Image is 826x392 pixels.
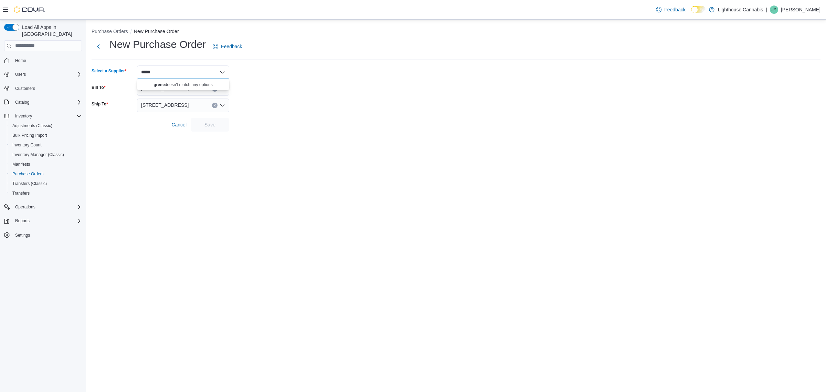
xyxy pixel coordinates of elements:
span: Transfers (Classic) [12,181,47,186]
button: Close list of options [220,70,225,75]
a: Inventory Count [10,141,44,149]
span: Load All Apps in [GEOGRAPHIC_DATA] [19,24,82,38]
span: Inventory Manager (Classic) [12,152,64,157]
span: Inventory Count [10,141,82,149]
span: Bulk Pricing Import [12,133,47,138]
button: New Purchase Order [134,29,179,34]
button: Catalog [12,98,32,106]
span: Purchase Orders [12,171,44,177]
span: Manifests [10,160,82,168]
a: Feedback [653,3,688,17]
span: Operations [15,204,35,210]
span: Reports [15,218,30,224]
nav: An example of EuiBreadcrumbs [92,28,820,36]
span: Transfers [12,190,30,196]
button: Save [191,118,229,132]
button: Cancel [169,118,189,132]
p: | [766,6,767,14]
a: Transfers [10,189,32,197]
span: Catalog [12,98,82,106]
button: Settings [1,230,85,240]
button: Inventory [12,112,35,120]
button: Users [1,70,85,79]
span: Settings [15,233,30,238]
h1: New Purchase Order [109,38,206,51]
nav: Complex example [4,53,82,258]
p: doesn't match any options [140,82,226,87]
a: Transfers (Classic) [10,179,50,188]
span: Save [204,121,215,128]
span: Manifests [12,162,30,167]
button: Purchase Orders [92,29,128,34]
span: Inventory Count [12,142,42,148]
span: Adjustments (Classic) [12,123,52,128]
span: Home [15,58,26,63]
button: Purchase Orders [7,169,85,179]
button: Inventory [1,111,85,121]
span: Transfers (Classic) [10,179,82,188]
a: Bulk Pricing Import [10,131,50,140]
button: Catalog [1,97,85,107]
span: Adjustments (Classic) [10,122,82,130]
span: Inventory [12,112,82,120]
a: Inventory Manager (Classic) [10,151,67,159]
span: Users [12,70,82,79]
button: Inventory Count [7,140,85,150]
span: Home [12,56,82,65]
button: Transfers [7,188,85,198]
span: Bulk Pricing Import [10,131,82,140]
button: Open list of options [220,103,225,108]
a: Home [12,56,29,65]
span: Feedback [221,43,242,50]
button: Adjustments (Classic) [7,121,85,131]
span: Customers [12,84,82,93]
img: Cova [14,6,45,13]
label: Bill To [92,85,105,90]
span: Cancel [171,121,187,128]
span: Inventory [15,113,32,119]
span: Inventory Manager (Classic) [10,151,82,159]
span: Reports [12,217,82,225]
a: Purchase Orders [10,170,46,178]
span: Customers [15,86,35,91]
span: Feedback [664,6,685,13]
a: Feedback [210,40,245,53]
a: Adjustments (Classic) [10,122,55,130]
p: Lighthouse Cannabis [718,6,763,14]
button: Next [92,40,105,53]
input: Dark Mode [691,6,706,13]
button: Inventory Manager (Classic) [7,150,85,159]
button: Reports [1,216,85,226]
button: Users [12,70,29,79]
span: Settings [12,230,82,239]
span: [STREET_ADDRESS] [141,101,189,109]
a: Customers [12,84,38,93]
strong: grene [153,82,165,87]
span: Catalog [15,100,29,105]
button: Bulk Pricing Import [7,131,85,140]
label: Ship To [92,101,108,107]
button: Transfers (Classic) [7,179,85,188]
span: Purchase Orders [10,170,82,178]
span: Users [15,72,26,77]
span: JY [772,6,776,14]
span: Operations [12,203,82,211]
button: Reports [12,217,32,225]
button: Clear input [212,103,218,108]
button: Manifests [7,159,85,169]
button: Operations [1,202,85,212]
a: Manifests [10,160,33,168]
label: Select a Supplier [92,68,126,74]
p: [PERSON_NAME] [781,6,820,14]
button: Home [1,55,85,65]
button: Operations [12,203,38,211]
a: Settings [12,231,33,239]
div: Jessie Yao [770,6,778,14]
button: Customers [1,83,85,93]
span: Transfers [10,189,82,197]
